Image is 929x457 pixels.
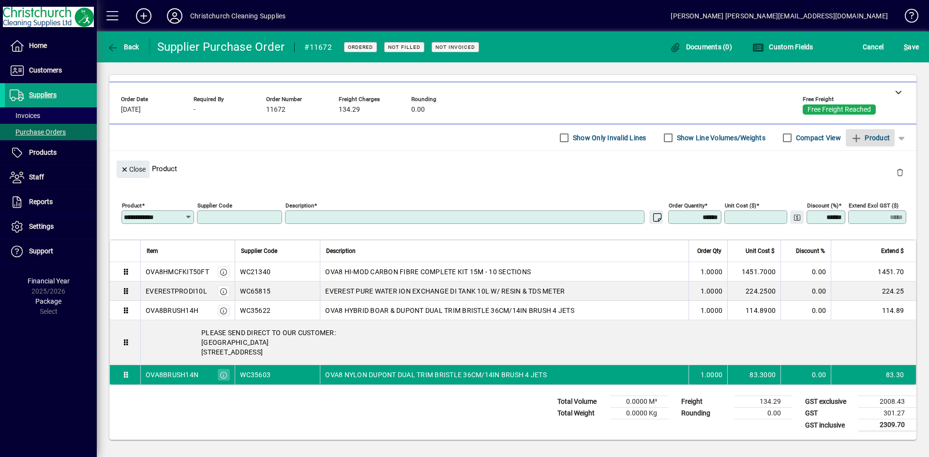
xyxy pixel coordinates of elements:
td: 114.8900 [727,301,780,320]
div: #11672 [304,40,332,55]
td: 0.00 [780,301,831,320]
span: OVA8 NYLON DUPONT DUAL TRIM BRISTLE 36CM/14IN BRUSH 4 JETS [325,370,547,380]
a: Customers [5,59,97,83]
span: Unit Cost $ [746,246,775,256]
button: Documents (0) [667,38,734,56]
button: Add [128,7,159,25]
span: Not Filled [388,44,420,50]
td: 0.00 [780,262,831,281]
td: Total Volume [553,396,611,408]
button: Back [105,38,142,56]
span: Free Freight Reached [808,106,871,114]
td: Freight [676,396,734,408]
td: 1.0000 [689,301,727,320]
td: 0.0000 Kg [611,408,669,419]
a: Reports [5,190,97,214]
td: 1.0000 [689,365,727,384]
span: Purchase Orders [10,128,66,136]
span: Staff [29,173,44,181]
span: Support [29,247,53,255]
td: 1.0000 [689,281,727,301]
a: Invoices [5,107,97,124]
span: Ordered [348,44,373,50]
td: 83.30 [831,365,916,384]
span: Customers [29,66,62,74]
span: Item [147,246,158,256]
div: OVA8HMCFKIT50FT [146,267,209,277]
td: 301.27 [858,408,916,419]
td: 0.00 [780,365,831,384]
div: Christchurch Cleaning Supplies [190,8,285,24]
td: 224.25 [831,281,916,301]
span: Extend $ [881,246,904,256]
mat-label: Discount (%) [807,202,839,209]
td: WC35603 [235,365,320,384]
span: Invoices [10,112,40,119]
button: Product [846,129,895,147]
app-page-header-button: Delete [888,168,912,177]
td: 0.0000 M³ [611,396,669,408]
span: - [194,106,195,114]
span: Order Qty [697,246,721,256]
span: OVA8 HYBRID BOAR & DUPONT DUAL TRIM BRISTLE 36CM/14IN BRUSH 4 JETS [325,306,574,315]
td: 0.00 [780,281,831,301]
td: WC21340 [235,262,320,281]
div: PLEASE SEND DIRECT TO OUR CUSTOMER: [GEOGRAPHIC_DATA] [STREET_ADDRESS] [141,320,916,365]
a: Settings [5,215,97,239]
div: EVERESTPRODI10L [146,286,207,296]
div: OVA8BRUSH14N [146,370,198,380]
td: 1451.70 [831,262,916,281]
button: Cancel [860,38,886,56]
a: Products [5,141,97,165]
span: 11672 [266,106,285,114]
label: Show Only Invalid Lines [571,133,646,143]
button: Change Price Levels [790,210,804,224]
td: 134.29 [734,396,793,408]
span: Not Invoiced [435,44,475,50]
a: Staff [5,165,97,190]
span: Product [851,130,890,146]
span: Custom Fields [752,43,813,51]
span: OVA8 HI-MOD CARBON FIBRE COMPLETE KIT 15M - 10 SECTIONS [325,267,531,277]
button: Delete [888,161,912,184]
td: WC35622 [235,301,320,320]
mat-label: Product [122,202,142,209]
mat-label: Description [285,202,314,209]
button: Save [901,38,921,56]
span: Close [120,162,146,177]
span: EVEREST PURE WATER ION EXCHANGE DI TANK 10L W/ RESIN & TDS METER [325,286,565,296]
td: WC65815 [235,281,320,301]
td: 83.3000 [727,365,780,384]
td: GST [800,408,858,419]
button: Close [117,161,150,178]
mat-label: Order Quantity [669,202,704,209]
td: 224.2500 [727,281,780,301]
a: Purchase Orders [5,124,97,140]
span: Suppliers [29,91,57,99]
mat-label: Extend excl GST ($) [849,202,899,209]
span: Home [29,42,47,49]
div: OVA8BRUSH14H [146,306,198,315]
label: Compact View [794,133,841,143]
td: Rounding [676,408,734,419]
span: Package [35,297,61,305]
app-page-header-button: Back [97,38,150,56]
a: Home [5,34,97,58]
td: Total Weight [553,408,611,419]
span: Reports [29,198,53,206]
a: Knowledge Base [898,2,917,33]
a: Support [5,239,97,264]
div: [PERSON_NAME] [PERSON_NAME][EMAIL_ADDRESS][DOMAIN_NAME] [671,8,888,24]
span: ave [904,39,919,55]
td: 0.00 [734,408,793,419]
label: Show Line Volumes/Weights [675,133,765,143]
span: S [904,43,908,51]
span: Products [29,148,57,156]
span: Cancel [863,39,884,55]
span: Supplier Code [241,246,277,256]
td: 2309.70 [858,419,916,431]
div: Supplier Purchase Order [157,39,285,55]
span: 134.29 [339,106,360,114]
span: Documents (0) [669,43,732,51]
span: Back [107,43,139,51]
